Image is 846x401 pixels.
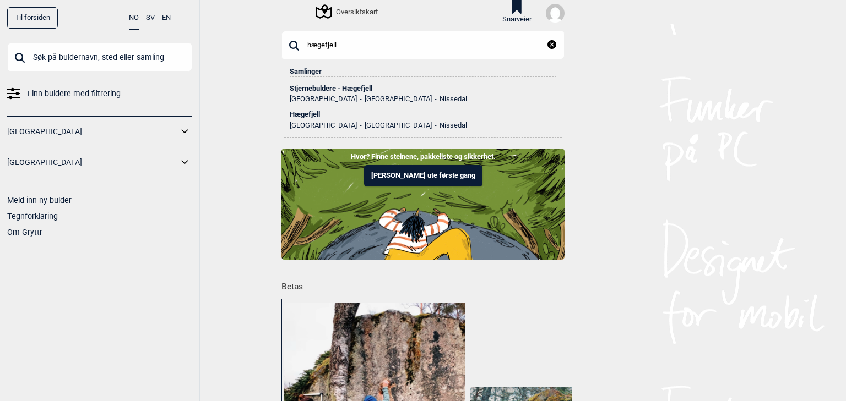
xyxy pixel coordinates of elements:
li: [GEOGRAPHIC_DATA] [290,95,357,103]
li: [GEOGRAPHIC_DATA] [290,122,357,129]
li: [GEOGRAPHIC_DATA] [357,122,432,129]
a: Om Gryttr [7,228,42,237]
input: Søk på buldernavn, sted eller samling [281,31,565,59]
input: Søk på buldernavn, sted eller samling [7,43,192,72]
div: Stjernebuldere - Hægefjell [290,85,556,92]
img: Indoor to outdoor [281,149,565,260]
span: Finn buldere med filtrering [28,86,121,102]
a: Finn buldere med filtrering [7,86,192,102]
a: [GEOGRAPHIC_DATA] [7,124,178,140]
a: Meld inn ny bulder [7,196,72,205]
div: Samlinger [290,59,556,77]
button: EN [162,7,171,29]
a: Tegnforklaring [7,212,58,221]
li: Nissedal [432,95,467,103]
button: NO [129,7,139,30]
a: [GEOGRAPHIC_DATA] [7,155,178,171]
div: Hægefjell [290,111,556,118]
div: Oversiktskart [317,5,378,18]
li: [GEOGRAPHIC_DATA] [357,95,432,103]
a: Til forsiden [7,7,58,29]
li: Nissedal [432,122,467,129]
button: [PERSON_NAME] ute første gang [364,165,482,186]
button: SV [146,7,155,29]
img: User fallback1 [546,4,565,23]
h1: Betas [281,274,572,293]
p: Hvor? Finne steinene, pakkeliste og sikkerhet. [8,151,838,162]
